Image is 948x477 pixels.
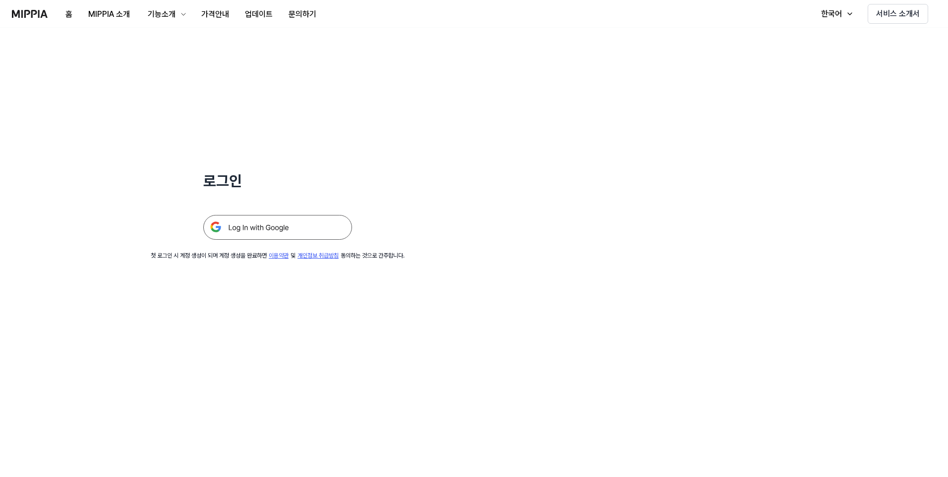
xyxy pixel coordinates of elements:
div: 첫 로그인 시 계정 생성이 되며 계정 생성을 완료하면 및 동의하는 것으로 간주합니다. [151,252,405,260]
img: logo [12,10,48,18]
button: MIPPIA 소개 [80,4,138,24]
a: 업데이트 [237,0,281,28]
button: 업데이트 [237,4,281,24]
img: 구글 로그인 버튼 [203,215,352,240]
a: 이용약관 [269,252,289,259]
button: 기능소개 [138,4,193,24]
h1: 로그인 [203,170,352,191]
div: 한국어 [819,8,844,20]
button: 서비스 소개서 [868,4,928,24]
div: 기능소개 [146,8,178,20]
button: 한국어 [811,4,860,24]
button: 문의하기 [281,4,324,24]
button: 가격안내 [193,4,237,24]
button: 홈 [58,4,80,24]
a: 개인정보 취급방침 [297,252,339,259]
